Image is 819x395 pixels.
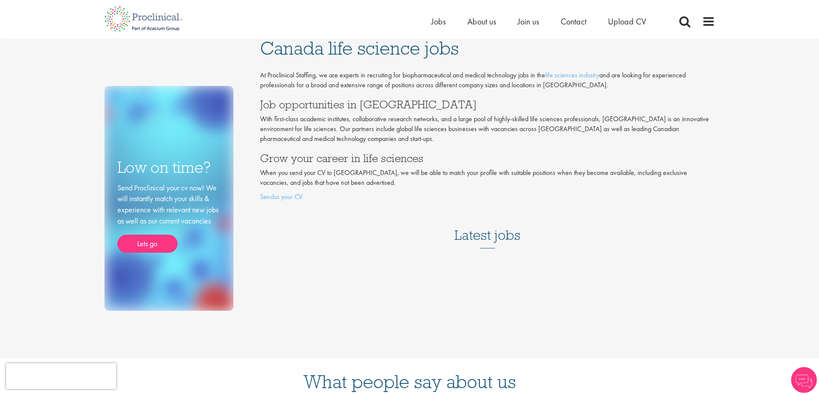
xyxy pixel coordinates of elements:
a: Join us [518,16,539,27]
img: Chatbot [791,367,817,393]
h3: Grow your career in life sciences [260,153,715,164]
a: Lets go [117,235,178,253]
a: life sciences industry [545,70,599,80]
div: Send Proclinical your cv now! We will instantly match your skills & experience with relevant new ... [117,182,221,253]
h3: Latest jobs [454,206,521,248]
a: Contact [561,16,586,27]
h3: Low on time? [117,159,221,176]
a: Jobs [431,16,446,27]
h3: Job opportunities in [GEOGRAPHIC_DATA] [260,99,715,110]
a: About us [467,16,496,27]
iframe: reCAPTCHA [6,363,116,389]
a: Sendus your CV [260,192,303,201]
a: Upload CV [608,16,646,27]
p: When you send your CV to [GEOGRAPHIC_DATA], we will be able to match your profile with suitable p... [260,168,715,188]
p: At Proclinical Staffing, we are experts in recruiting for biopharmaceutical and medical technolog... [260,70,715,90]
span: Canada life science jobs [260,37,459,60]
p: With first-class academic institutes, collaborative research networks, and a large pool of highly... [260,114,715,144]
